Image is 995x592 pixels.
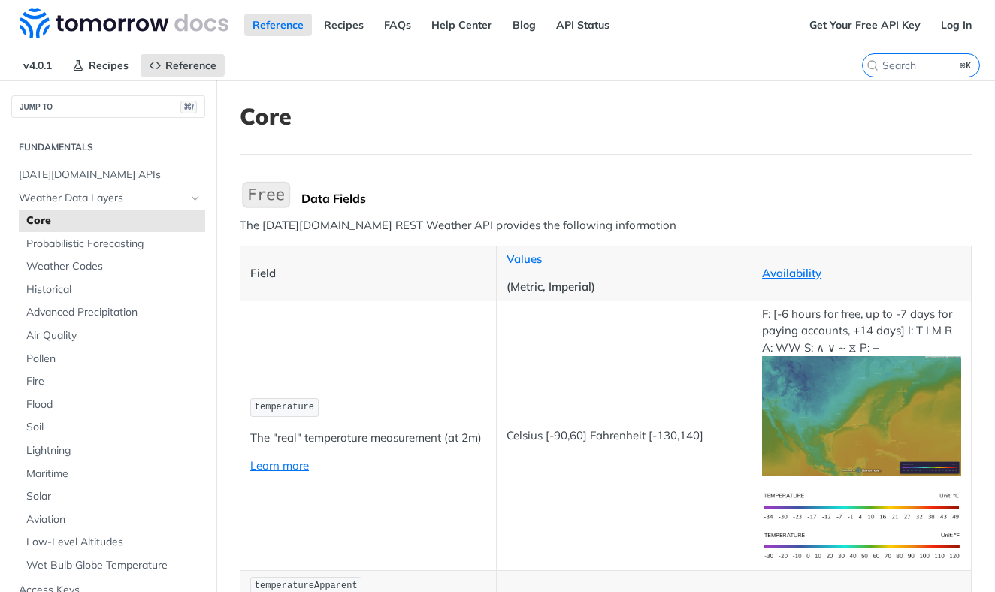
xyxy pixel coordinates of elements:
span: Historical [26,282,201,298]
p: The "real" temperature measurement (at 2m) [250,430,486,447]
a: Wet Bulb Globe Temperature [19,554,205,577]
a: [DATE][DOMAIN_NAME] APIs [11,164,205,186]
span: Air Quality [26,328,201,343]
a: Core [19,210,205,232]
span: Wet Bulb Globe Temperature [26,558,201,573]
a: Fire [19,370,205,393]
span: Expand image [762,408,961,422]
a: Recipes [64,54,137,77]
span: Aviation [26,512,201,527]
span: Weather Data Layers [19,191,186,206]
p: F: [-6 hours for free, up to -7 days for paying accounts, +14 days] I: T I M R A: WW S: ∧ ∨ ~ ⧖ P: + [762,306,961,476]
a: Low-Level Altitudes [19,531,205,554]
button: JUMP TO⌘/ [11,95,205,118]
span: Expand image [762,498,961,512]
span: Soil [26,420,201,435]
span: Core [26,213,201,228]
span: temperature [255,402,314,412]
span: Reference [165,59,216,72]
a: Blog [504,14,544,36]
a: Recipes [316,14,372,36]
a: Pollen [19,348,205,370]
a: Maritime [19,463,205,485]
span: Probabilistic Forecasting [26,237,201,252]
a: Weather Codes [19,255,205,278]
a: Learn more [250,458,309,473]
span: Flood [26,397,201,412]
a: Lightning [19,439,205,462]
span: Fire [26,374,201,389]
button: Hide subpages for Weather Data Layers [189,192,201,204]
span: [DATE][DOMAIN_NAME] APIs [19,168,201,183]
a: Weather Data LayersHide subpages for Weather Data Layers [11,187,205,210]
a: Probabilistic Forecasting [19,233,205,255]
a: Values [507,252,542,266]
img: Tomorrow.io Weather API Docs [20,8,228,38]
p: Celsius [-90,60] Fahrenheit [-130,140] [507,427,742,445]
a: Soil [19,416,205,439]
a: Reference [141,54,225,77]
a: Flood [19,394,205,416]
a: API Status [548,14,618,36]
a: Help Center [423,14,501,36]
p: (Metric, Imperial) [507,279,742,296]
span: Pollen [26,352,201,367]
div: Data Fields [301,191,972,206]
span: Recipes [89,59,129,72]
span: Lightning [26,443,201,458]
span: Advanced Precipitation [26,305,201,320]
a: Availability [762,266,821,280]
span: Solar [26,489,201,504]
a: Advanced Precipitation [19,301,205,324]
a: Reference [244,14,312,36]
h1: Core [240,103,972,130]
p: The [DATE][DOMAIN_NAME] REST Weather API provides the following information [240,217,972,234]
a: Solar [19,485,205,508]
span: v4.0.1 [15,54,60,77]
a: Air Quality [19,325,205,347]
a: Get Your Free API Key [801,14,929,36]
p: Field [250,265,486,282]
span: temperatureApparent [255,581,358,591]
span: Weather Codes [26,259,201,274]
a: Log In [933,14,980,36]
span: Expand image [762,537,961,551]
h2: Fundamentals [11,140,205,154]
span: ⌘/ [180,101,197,113]
svg: Search [866,59,879,71]
a: FAQs [376,14,419,36]
kbd: ⌘K [957,58,975,73]
span: Maritime [26,467,201,482]
span: Low-Level Altitudes [26,535,201,550]
a: Historical [19,279,205,301]
a: Aviation [19,509,205,531]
